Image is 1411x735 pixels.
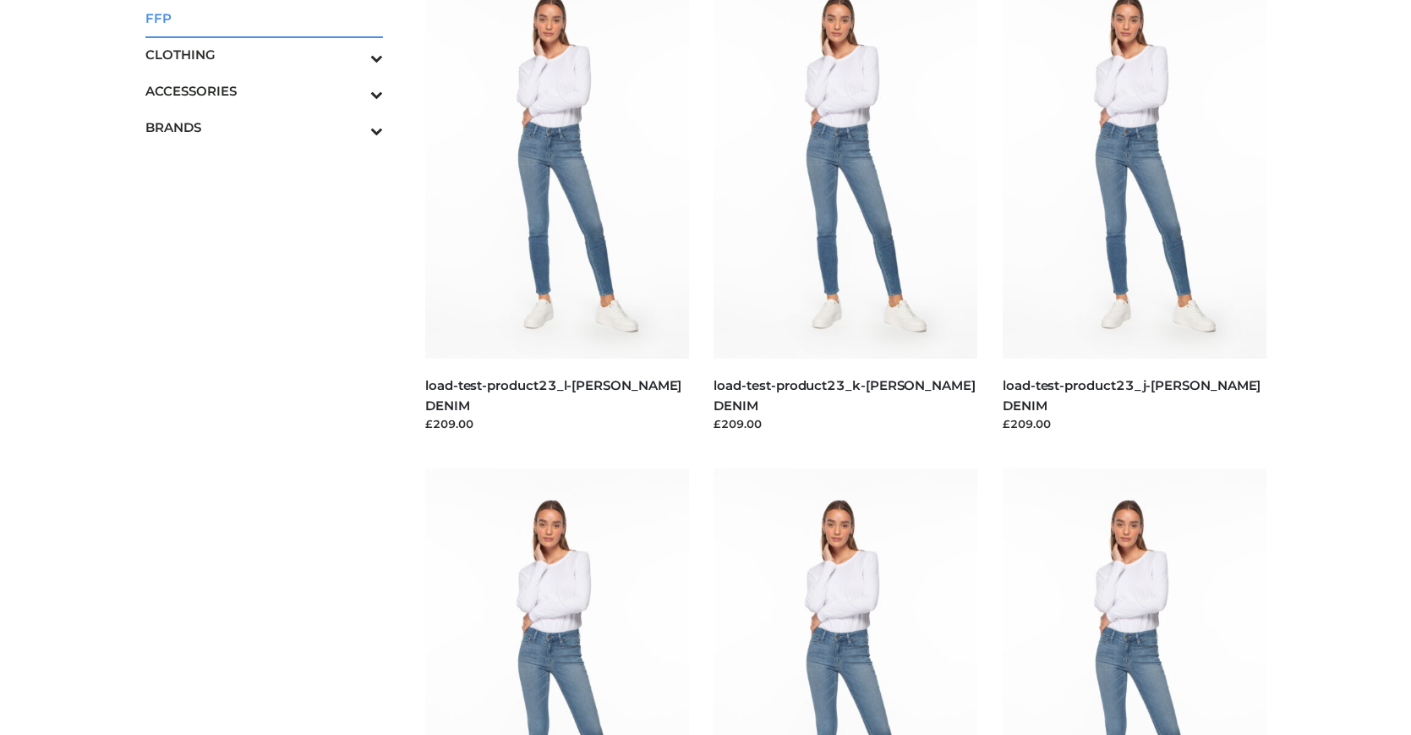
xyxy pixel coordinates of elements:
[145,118,384,137] span: BRANDS
[145,45,384,64] span: CLOTHING
[425,377,681,413] a: load-test-product23_l-[PERSON_NAME] DENIM
[324,73,383,109] button: Toggle Submenu
[1003,377,1261,413] a: load-test-product23_j-[PERSON_NAME] DENIM
[145,109,384,145] a: BRANDSToggle Submenu
[425,415,689,432] div: £209.00
[145,8,384,28] span: FFP
[145,81,384,101] span: ACCESSORIES
[714,377,975,413] a: load-test-product23_k-[PERSON_NAME] DENIM
[714,415,977,432] div: £209.00
[145,73,384,109] a: ACCESSORIESToggle Submenu
[324,109,383,145] button: Toggle Submenu
[324,36,383,73] button: Toggle Submenu
[145,36,384,73] a: CLOTHINGToggle Submenu
[1003,415,1266,432] div: £209.00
